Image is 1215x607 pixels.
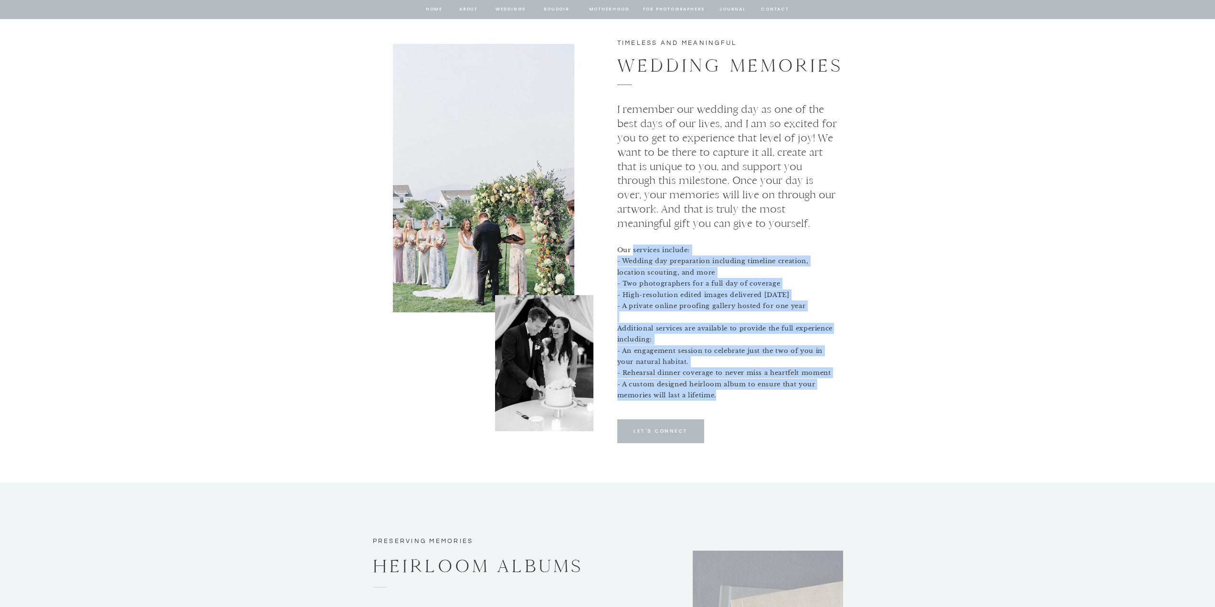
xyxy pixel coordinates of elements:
[495,5,527,14] a: Weddings
[718,5,748,14] a: journal
[617,245,834,405] p: Our services include: - Wedding day preparation including timeline creation, location scouting, a...
[617,102,838,234] p: I remember our wedding day as one of the best days of our lives, and I am so excited for you to g...
[459,5,479,14] a: about
[617,51,857,80] h2: WEDDINg Memories
[543,5,571,14] a: BOUDOIR
[643,5,705,14] a: for photographers
[617,39,748,50] p: Timeless and Meaningful
[589,5,629,14] a: Motherhood
[425,5,444,14] a: home
[373,554,588,572] h2: heirloom albums
[617,427,705,436] a: Let's Connect
[373,536,503,545] h3: preserving memories
[760,5,791,14] a: contact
